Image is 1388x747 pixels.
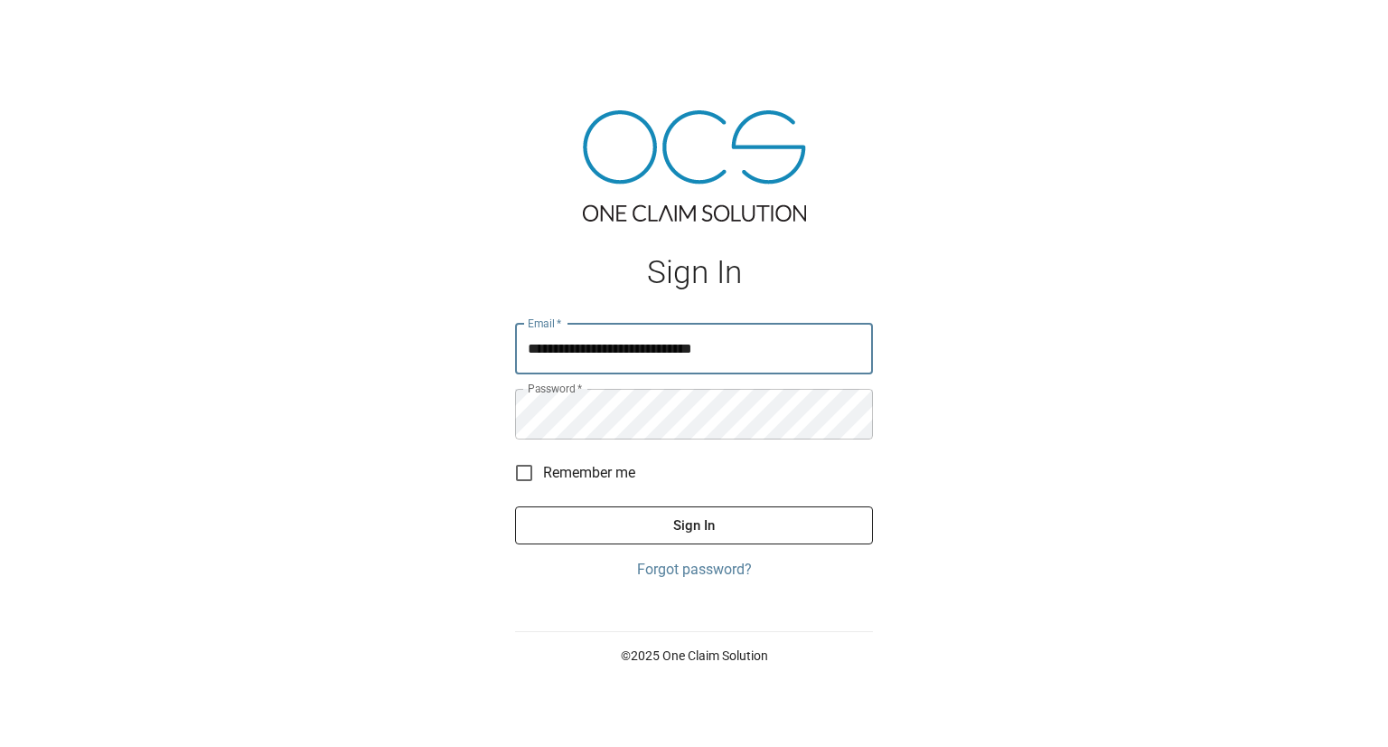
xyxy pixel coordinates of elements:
[528,316,562,331] label: Email
[515,254,873,291] h1: Sign In
[583,110,806,222] img: ocs-logo-tra.png
[515,559,873,581] a: Forgot password?
[528,381,582,396] label: Password
[22,11,94,47] img: ocs-logo-white-transparent.png
[515,506,873,544] button: Sign In
[515,647,873,665] p: © 2025 One Claim Solution
[543,462,635,484] span: Remember me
